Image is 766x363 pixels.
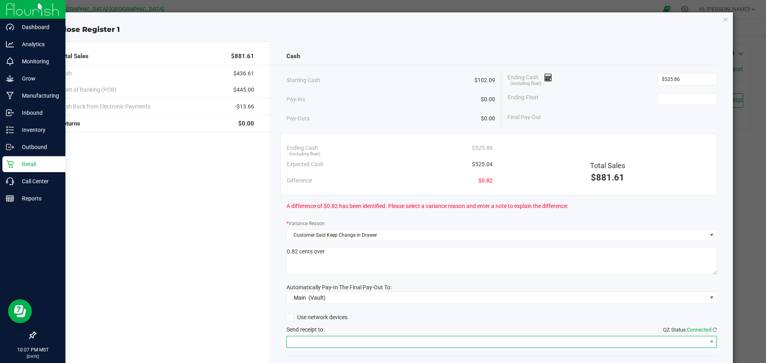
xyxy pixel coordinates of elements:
inline-svg: Manufacturing [6,92,14,100]
span: $445.00 [233,86,254,94]
span: $0.82 [478,177,493,185]
span: Automatically Pay-In The Final Pay-Out To: [286,284,391,290]
span: $881.61 [591,173,624,182]
span: Pay-Ins [286,95,305,104]
iframe: Resource center [8,299,32,323]
span: $525.04 [472,160,493,169]
span: A difference of $0.82 has been identified. Please select a variance reason and enter a note to ex... [286,202,568,210]
p: 10:07 PM MST [4,346,62,353]
span: Total Sales [590,161,625,170]
inline-svg: Analytics [6,40,14,48]
span: Ending Cash [287,144,318,152]
p: Analytics [14,39,62,49]
span: Cash [286,52,300,61]
inline-svg: Outbound [6,143,14,151]
span: $436.61 [233,69,254,78]
span: $0.00 [238,119,254,128]
span: Send receipt to: [286,326,324,333]
span: $525.86 [472,144,493,152]
span: Ending Float [507,93,539,105]
span: $0.00 [481,95,495,104]
span: Customer Said Keep Change in Drawer [287,230,707,241]
inline-svg: Reports [6,194,14,202]
span: $0.00 [481,114,495,123]
span: Connected [687,327,711,333]
span: Difference [287,177,312,185]
span: $881.61 [231,52,254,61]
inline-svg: Retail [6,160,14,168]
label: Use network devices [286,313,347,322]
span: $102.09 [474,76,495,84]
span: (including float) [510,80,541,87]
p: Inbound [14,108,62,118]
p: Outbound [14,142,62,152]
span: QZ Status: [663,327,717,333]
span: -$13.66 [235,102,254,111]
inline-svg: Call Center [6,177,14,185]
span: (including float) [289,151,320,158]
p: Call Center [14,177,62,186]
span: Final Pay-Out [507,113,541,122]
p: Retail [14,159,62,169]
span: Main [294,294,306,301]
span: (Vault) [308,294,326,301]
span: Cash Back from Electronic Payments [59,102,150,111]
p: Monitoring [14,57,62,66]
span: Starting Cash [286,76,320,84]
inline-svg: Grow [6,75,14,82]
p: Grow [14,74,62,83]
label: Variance Reason [286,220,325,227]
p: Reports [14,194,62,203]
span: Total Sales [59,52,89,61]
p: Dashboard [14,22,62,32]
inline-svg: Monitoring [6,57,14,65]
p: Inventory [14,125,62,135]
inline-svg: Dashboard [6,23,14,31]
inline-svg: Inbound [6,109,14,117]
inline-svg: Inventory [6,126,14,134]
span: Expected Cash [287,160,324,169]
p: Manufacturing [14,91,62,100]
p: [DATE] [4,353,62,359]
div: Close Register 1 [39,24,733,35]
span: Ending Cash [507,73,552,85]
div: Returns [59,115,254,132]
span: Point of Banking (POB) [59,86,116,94]
span: Pay-Outs [286,114,310,123]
